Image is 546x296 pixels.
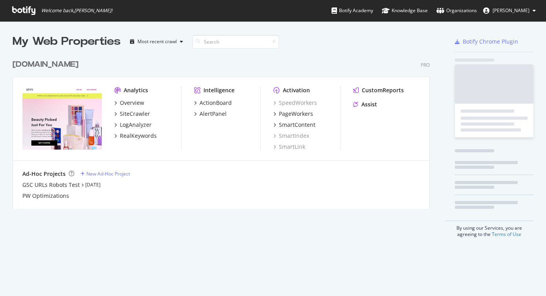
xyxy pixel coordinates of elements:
[22,86,102,150] img: ipsy.com
[127,35,186,48] button: Most recent crawl
[120,121,152,129] div: LogAnalyzer
[13,49,436,209] div: grid
[493,7,530,14] span: Neena Pai
[13,59,82,70] a: [DOMAIN_NAME]
[200,110,227,118] div: AlertPanel
[200,99,232,107] div: ActionBoard
[492,231,521,238] a: Terms of Use
[273,121,315,129] a: SmartContent
[120,99,144,107] div: Overview
[353,100,377,108] a: Assist
[279,110,313,118] div: PageWorkers
[273,99,317,107] a: SpeedWorkers
[22,170,66,178] div: Ad-Hoc Projects
[273,110,313,118] a: PageWorkers
[81,170,130,177] a: New Ad-Hoc Project
[120,132,157,140] div: RealKeywords
[22,192,69,200] a: PW Optimizations
[41,7,112,14] span: Welcome back, [PERSON_NAME] !
[332,7,373,15] div: Botify Academy
[283,86,310,94] div: Activation
[279,121,315,129] div: SmartContent
[114,110,150,118] a: SiteCrawler
[353,86,404,94] a: CustomReports
[477,4,542,17] button: [PERSON_NAME]
[137,39,177,44] div: Most recent crawl
[382,7,428,15] div: Knowledge Base
[445,221,533,238] div: By using our Services, you are agreeing to the
[85,181,101,188] a: [DATE]
[463,38,518,46] div: Botify Chrome Plugin
[22,181,80,189] a: GSC URLs Robots Test
[273,143,305,151] a: SmartLink
[86,170,130,177] div: New Ad-Hoc Project
[455,38,518,46] a: Botify Chrome Plugin
[13,59,79,70] div: [DOMAIN_NAME]
[194,99,232,107] a: ActionBoard
[124,86,148,94] div: Analytics
[361,100,377,108] div: Assist
[273,132,309,140] a: SmartIndex
[114,99,144,107] a: Overview
[421,62,430,68] div: Pro
[13,34,121,49] div: My Web Properties
[194,110,227,118] a: AlertPanel
[114,132,157,140] a: RealKeywords
[120,110,150,118] div: SiteCrawler
[114,121,152,129] a: LogAnalyzer
[192,35,279,49] input: Search
[362,86,404,94] div: CustomReports
[436,7,477,15] div: Organizations
[203,86,235,94] div: Intelligence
